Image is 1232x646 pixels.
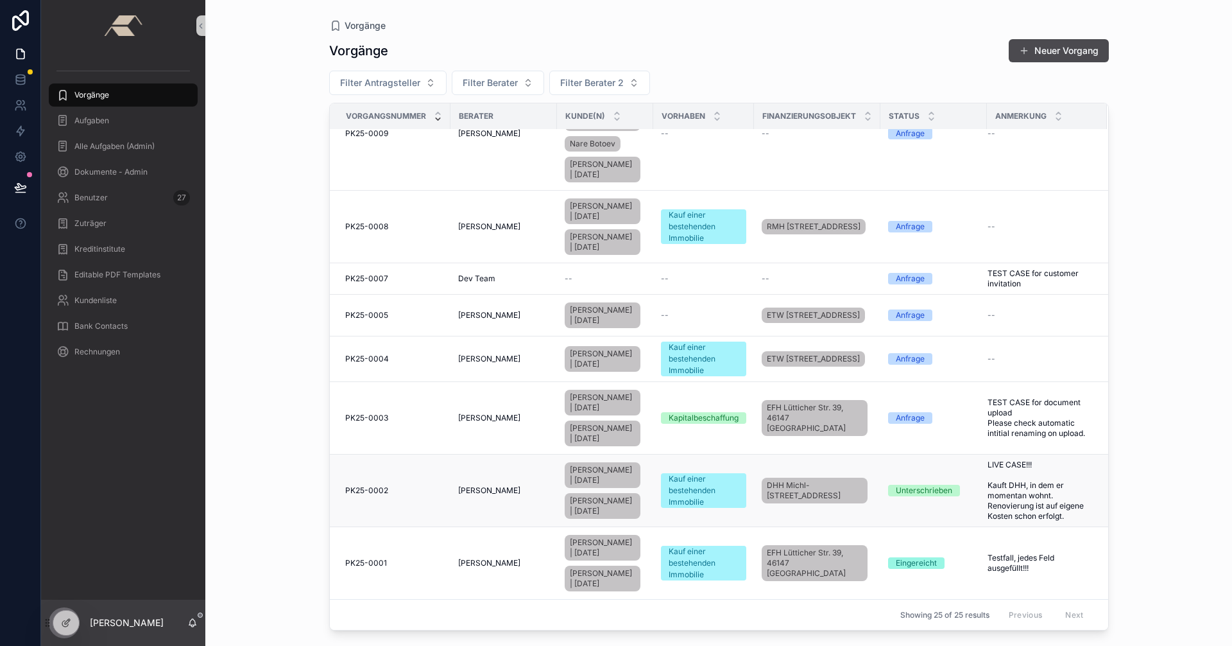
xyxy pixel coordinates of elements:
a: Unterschrieben [888,485,979,496]
img: App logo [104,15,142,36]
span: Zuträger [74,218,107,229]
span: Kundenliste [74,295,117,306]
div: Anfrage [896,273,925,284]
span: Status [889,111,920,121]
span: [PERSON_NAME] | [DATE] [570,568,635,589]
a: [PERSON_NAME] | [DATE] [565,198,640,224]
h1: Vorgänge [329,42,388,60]
a: Siaband Botoev | [DATE]Nare Botoev[PERSON_NAME] | [DATE] [565,82,646,185]
span: -- [762,128,769,139]
a: LIVE CASE!!! Kauft DHH, in dem er momentan wohnt. Renovierung ist auf eigene Kosten schon erfolgt. [988,460,1091,521]
span: TEST CASE for document upload Please check automatic intitial renaming on upload. [988,397,1091,439]
a: ETW [STREET_ADDRESS] [762,351,865,367]
a: -- [661,274,746,284]
span: ETW [STREET_ADDRESS] [767,310,860,320]
span: -- [988,222,995,232]
span: Vorgänge [74,90,109,100]
a: Anfrage [888,412,979,424]
span: EFH Lütticher Str. 39, 46147 [GEOGRAPHIC_DATA] [767,548,862,579]
span: Filter Berater 2 [560,76,624,89]
button: Select Button [452,71,544,95]
a: -- [661,128,746,139]
a: [PERSON_NAME] | [DATE] [565,302,640,328]
button: Select Button [549,71,650,95]
span: Aufgaben [74,116,109,126]
a: PK25-0003 [345,413,443,423]
a: Eingereicht [888,557,979,569]
a: [PERSON_NAME] | [DATE][PERSON_NAME] | [DATE] [565,196,646,258]
span: PK25-0009 [345,128,388,139]
span: -- [762,274,769,284]
span: [PERSON_NAME] | [DATE] [570,496,635,516]
div: Kapitalbeschaffung [669,412,739,424]
a: Editable PDF Templates [49,263,198,286]
a: Anfrage [888,221,979,232]
a: Benutzer27 [49,186,198,209]
a: [PERSON_NAME] | [DATE][PERSON_NAME] | [DATE] [565,387,646,449]
p: [PERSON_NAME] [90,616,164,629]
a: Anfrage [888,310,979,321]
span: Rechnungen [74,347,120,357]
a: -- [762,274,873,284]
a: RMH [STREET_ADDRESS] [762,216,873,237]
a: Anfrage [888,273,979,284]
span: Filter Antragsteller [340,76,420,89]
span: -- [661,310,669,320]
span: Bank Contacts [74,321,128,331]
span: PK25-0001 [345,558,387,568]
span: [PERSON_NAME] [458,310,520,320]
span: EFH Lütticher Str. 39, 46147 [GEOGRAPHIC_DATA] [767,403,862,433]
a: EFH Lütticher Str. 39, 46147 [GEOGRAPHIC_DATA] [762,397,873,439]
a: Anfrage [888,353,979,365]
span: TEST CASE for customer invitation [988,268,1091,289]
button: Select Button [329,71,447,95]
span: [PERSON_NAME] [458,222,520,232]
span: Testfall, jedes Feld ausgefüllt!!! [988,553,1091,573]
span: [PERSON_NAME] [458,354,520,364]
div: Anfrage [896,412,925,424]
a: -- [988,128,1091,139]
span: [PERSON_NAME] [458,485,520,496]
a: PK25-0004 [345,354,443,364]
a: Bank Contacts [49,315,198,338]
div: Anfrage [896,353,925,365]
a: Kauf einer bestehenden Immobilie [661,342,746,376]
a: [PERSON_NAME] | [DATE] [565,157,640,182]
span: [PERSON_NAME] | [DATE] [570,392,635,413]
div: Anfrage [896,128,925,139]
a: -- [661,310,746,320]
a: PK25-0008 [345,222,443,232]
a: Vorgänge [329,19,386,32]
span: DHH Michl-[STREET_ADDRESS] [767,480,862,501]
a: DHH Michl-[STREET_ADDRESS] [762,475,873,506]
span: PK25-0008 [345,222,388,232]
a: PK25-0001 [345,558,443,568]
span: Kunde(n) [565,111,605,121]
a: -- [988,222,1091,232]
span: ETW [STREET_ADDRESS] [767,354,860,364]
div: Anfrage [896,310,925,321]
a: Nare Botoev [565,136,620,152]
a: [PERSON_NAME] | [DATE] [565,344,646,374]
div: Eingereicht [896,557,937,569]
span: Editable PDF Templates [74,270,160,280]
a: [PERSON_NAME] [458,310,549,320]
span: PK25-0003 [345,413,388,423]
button: Neuer Vorgang [1009,39,1109,62]
span: -- [988,310,995,320]
a: PK25-0002 [345,485,443,496]
a: Dev Team [458,274,549,284]
a: [PERSON_NAME] [458,354,549,364]
span: Vorgänge [345,19,386,32]
a: -- [988,354,1091,364]
span: RMH [STREET_ADDRESS] [767,222,860,232]
a: [PERSON_NAME] | [DATE][PERSON_NAME] | [DATE] [565,460,646,521]
div: Kauf einer bestehenden Immobilie [669,342,739,376]
a: Kapitalbeschaffung [661,412,746,424]
span: PK25-0007 [345,274,388,284]
a: [PERSON_NAME] | [DATE] [565,462,640,488]
a: -- [565,274,646,284]
a: [PERSON_NAME] | [DATE] [565,229,640,255]
a: [PERSON_NAME] | [DATE] [565,421,640,446]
